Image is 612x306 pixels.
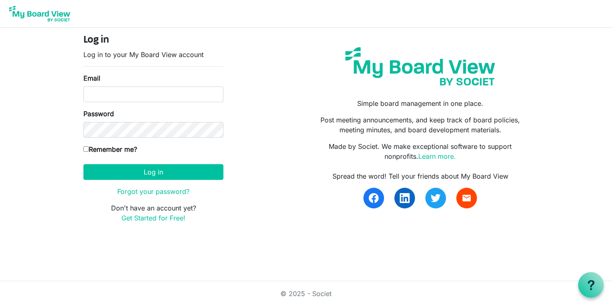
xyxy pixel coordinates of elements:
a: Get Started for Free! [121,214,185,222]
img: twitter.svg [431,193,441,203]
a: Forgot your password? [117,187,190,196]
span: email [462,193,472,203]
p: Made by Societ. We make exceptional software to support nonprofits. [312,141,529,161]
label: Email [83,73,100,83]
img: linkedin.svg [400,193,410,203]
a: email [456,188,477,208]
p: Don't have an account yet? [83,203,223,223]
input: Remember me? [83,146,89,152]
a: © 2025 - Societ [280,289,332,298]
img: my-board-view-societ.svg [339,41,501,92]
p: Simple board management in one place. [312,98,529,108]
img: My Board View Logo [7,3,73,24]
label: Remember me? [83,144,137,154]
p: Post meeting announcements, and keep track of board policies, meeting minutes, and board developm... [312,115,529,135]
p: Log in to your My Board View account [83,50,223,60]
a: Learn more. [418,152,456,160]
h4: Log in [83,34,223,46]
label: Password [83,109,114,119]
div: Spread the word! Tell your friends about My Board View [312,171,529,181]
button: Log in [83,164,223,180]
img: facebook.svg [369,193,379,203]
